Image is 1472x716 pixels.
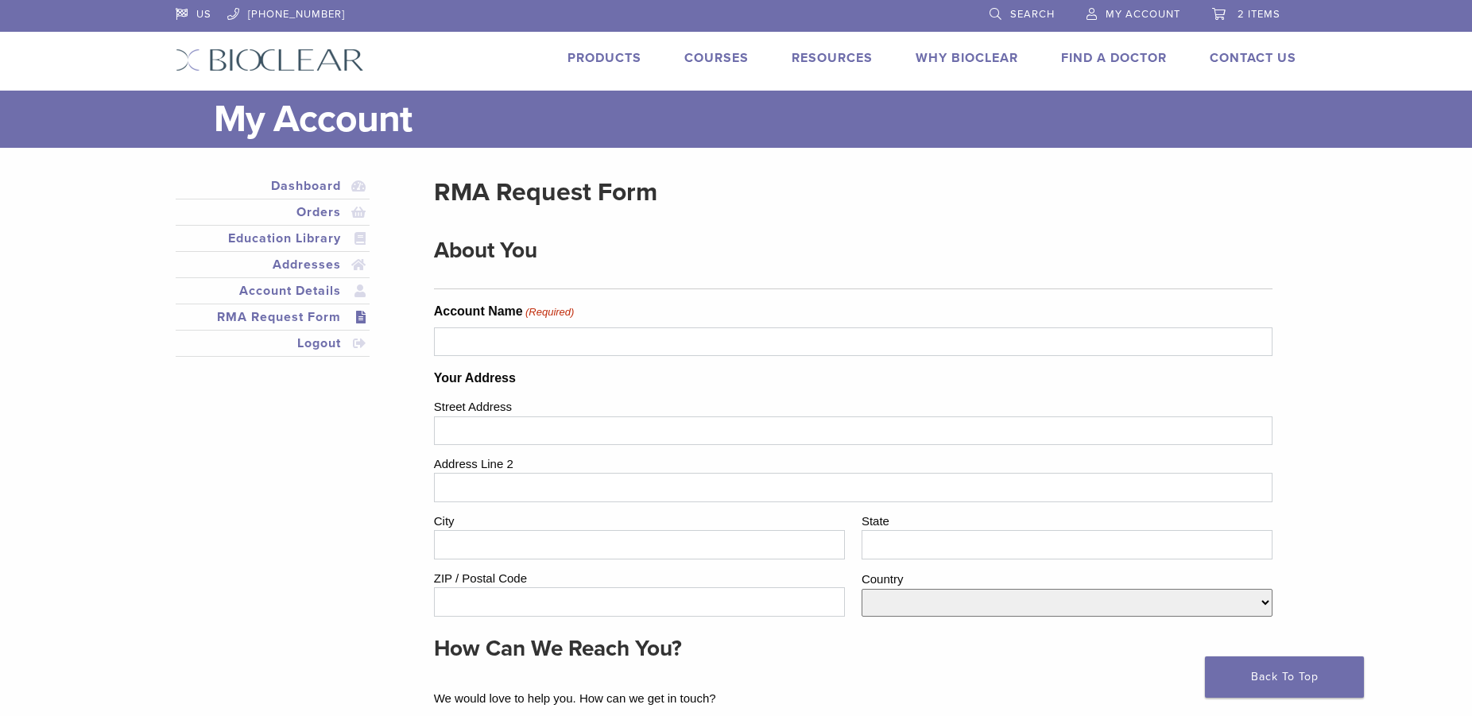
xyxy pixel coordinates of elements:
a: Logout [179,334,366,353]
h3: About You [434,231,1260,269]
img: Bioclear [176,48,364,72]
a: RMA Request Form [179,308,366,327]
a: Why Bioclear [916,50,1018,66]
a: Contact Us [1210,50,1296,66]
span: Search [1010,8,1055,21]
a: Addresses [179,255,366,274]
nav: Account pages [176,173,370,376]
a: Find A Doctor [1061,50,1167,66]
h1: My Account [214,91,1296,148]
label: Address Line 2 [434,451,1273,474]
label: Street Address [434,394,1273,416]
a: Courses [684,50,749,66]
div: We would love to help you. How can we get in touch? [434,679,1260,708]
span: My Account [1106,8,1180,21]
label: City [434,509,845,531]
span: (Required) [524,304,574,320]
h3: How Can We Reach You? [434,629,1260,668]
a: Dashboard [179,176,366,195]
label: State [862,509,1273,531]
a: Account Details [179,281,366,300]
a: Back To Top [1205,656,1364,698]
label: ZIP / Postal Code [434,566,845,588]
label: Country [862,567,1273,589]
label: Account Name [434,302,575,321]
a: Products [567,50,641,66]
h2: RMA Request Form [434,173,1273,211]
a: Education Library [179,229,366,248]
a: Resources [792,50,873,66]
a: Orders [179,203,366,222]
legend: Your Address [434,369,1273,388]
span: 2 items [1238,8,1280,21]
